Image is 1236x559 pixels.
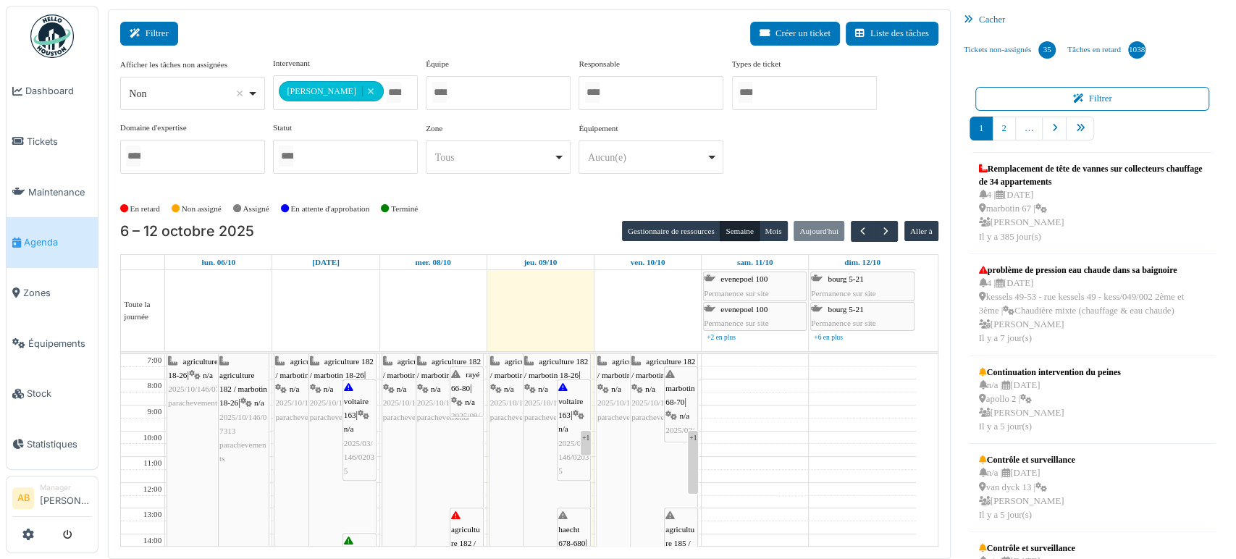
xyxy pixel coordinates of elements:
span: voltaire 163 [558,397,583,419]
span: parachevements [490,413,542,421]
li: [PERSON_NAME] [40,482,92,513]
span: n/a [538,384,548,393]
span: 2025/10/146/07313 [524,398,588,407]
label: Types de ticket [732,58,781,70]
div: | [219,355,268,466]
button: Aller à [904,221,938,241]
a: Tickets non-assignés [958,30,1061,70]
input: Tous [126,146,140,167]
span: agriculture 182 / marbotin 18-26 [631,357,695,379]
span: Zones [23,286,92,300]
a: +1 en plus [581,431,591,455]
div: Non [129,86,247,101]
span: n/a [344,424,354,433]
span: agriculture 182 / marbotin 18-26 [219,371,267,407]
span: n/a [504,384,514,393]
div: | [665,368,697,521]
a: Dashboard [7,66,98,117]
span: parachevements [631,413,684,421]
button: Gestionnaire de ressources [622,221,720,241]
span: 2025/03/146/02035 [344,439,374,475]
a: 8 octobre 2025 [412,255,453,270]
span: marbotin 68-70 [665,384,694,406]
button: Filtrer [120,22,178,46]
span: voltaire 163 [344,397,369,419]
div: 4 | [DATE] kessels 49-53 - rue kessels 49 - kess/049/002 2ème et 3ème | Chaudière mixte (chauffag... [979,277,1206,346]
div: | [168,355,267,411]
span: parachevements [597,413,649,421]
span: Tickets [27,135,92,148]
button: Suivant [874,221,898,242]
span: n/a [431,384,441,393]
span: n/a [645,384,655,393]
a: 7 octobre 2025 [309,255,342,270]
a: 12 octobre 2025 [841,255,883,270]
button: Liste des tâches [846,22,938,46]
div: 9:00 [144,405,164,418]
button: Remove item: '7414' [362,86,379,96]
span: Permanence sur site [811,289,875,298]
span: parachevements [383,413,435,421]
label: Domaine d'expertise [120,122,187,134]
a: Équipements [7,318,98,369]
a: … [1015,117,1043,140]
div: | [275,355,340,424]
div: n/a | [DATE] van dyck 13 | [PERSON_NAME] Il y a 5 jour(s) [979,466,1075,522]
span: parachevements [524,413,576,421]
span: Permanence sur site [704,289,768,298]
div: 1038 [1128,41,1145,59]
span: n/a [558,424,568,433]
div: | [524,355,589,424]
div: Contrôle et surveillance [979,453,1075,466]
div: 7:00 [144,354,164,366]
a: Tâches en retard [1061,30,1151,70]
label: Zone [426,122,442,135]
div: Remplacement de tête de vannes sur collecteurs chauffage de 34 appartements [979,162,1206,188]
a: 9 octobre 2025 [521,255,560,270]
a: +6 en plus [812,333,844,343]
div: Aucun(e) [588,150,706,165]
div: 35 [1038,41,1056,59]
div: Tous [435,150,553,165]
div: 8:00 [144,379,164,392]
div: | [631,355,697,424]
span: agriculture 182 / marbotin 18-26 [597,357,661,379]
span: 2025/10/146/07313 [597,398,661,407]
span: Agenda [24,235,92,249]
label: Non assigné [182,203,222,215]
span: 2025/10/146/07313 [631,398,695,407]
span: Stock [27,387,92,400]
div: n/a | [DATE] apollo 2 | [PERSON_NAME] Il y a 5 jour(s) [979,379,1121,434]
label: En retard [130,203,160,215]
label: En attente d'approbation [290,203,369,215]
a: 2 [992,117,1015,140]
div: 14:00 [140,534,164,547]
span: evenepoel 100 [720,305,768,314]
div: +1 [581,431,591,445]
button: Aujourd'hui [794,221,844,241]
span: haecht 678-680 [558,525,585,547]
a: Zones [7,268,98,319]
a: problème de pression eau chaude dans sa baignoire 4 |[DATE] kessels 49-53 - rue kessels 49 - kess... [975,260,1209,350]
span: 2025/03/146/02035 [558,439,589,475]
a: +2 en plus [705,333,737,343]
span: n/a [465,398,475,406]
span: 2025/03/146/02057 [665,426,696,462]
label: Terminé [391,203,418,215]
span: Toute la journée [121,298,164,323]
input: Tous [585,82,600,103]
div: 10:00 [140,432,164,444]
a: Maintenance [7,167,98,217]
span: parachevements [417,413,469,421]
a: 1 [970,117,993,140]
span: agriculture 182 / marbotin 18-26 [524,357,588,379]
span: Statistiques [27,437,92,451]
label: Équipement [579,122,618,135]
span: bourg 5-21 [828,305,863,314]
span: parachevements [168,398,220,407]
div: | [417,355,482,424]
span: agriculture 182 / marbotin 18-26 [168,357,267,379]
button: Précédent [851,221,875,242]
span: n/a [254,398,264,407]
